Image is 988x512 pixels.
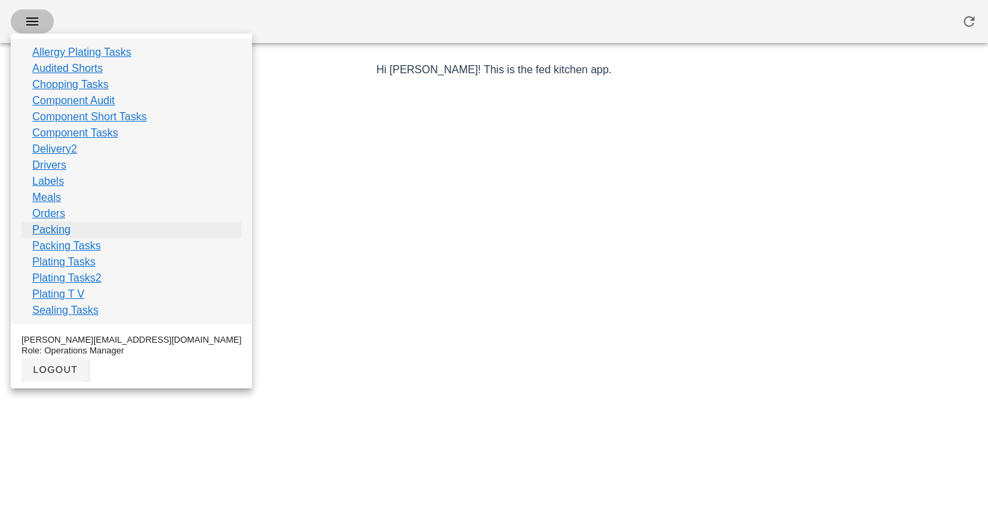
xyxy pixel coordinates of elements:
[32,238,101,254] a: Packing Tasks
[32,125,118,141] a: Component Tasks
[32,60,103,77] a: Audited Shorts
[32,157,67,173] a: Drivers
[32,77,109,93] a: Chopping Tasks
[32,254,95,270] a: Plating Tasks
[22,357,89,382] button: logout
[22,335,241,345] div: [PERSON_NAME][EMAIL_ADDRESS][DOMAIN_NAME]
[32,270,101,286] a: Plating Tasks2
[32,222,71,238] a: Packing
[32,109,147,125] a: Component Short Tasks
[32,206,65,222] a: Orders
[32,286,85,302] a: Plating T V
[32,302,98,318] a: Sealing Tasks
[104,62,884,78] p: Hi [PERSON_NAME]! This is the fed kitchen app.
[32,93,115,109] a: Component Audit
[32,189,61,206] a: Meals
[32,364,78,375] span: logout
[32,173,64,189] a: Labels
[22,345,241,356] div: Role: Operations Manager
[32,44,131,60] a: Allergy Plating Tasks
[32,141,77,157] a: Delivery2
